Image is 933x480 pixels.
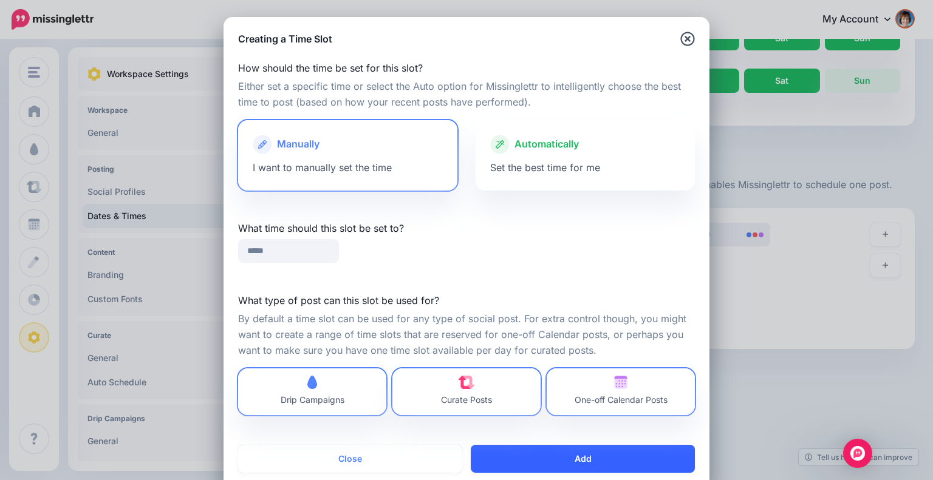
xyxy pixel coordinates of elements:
img: drip-campaigns.png [307,376,316,389]
span: Automatically [514,137,579,152]
a: Curate Posts [392,368,541,415]
p: By default a time slot can be used for any type of social post. For extra control though, you mig... [238,311,695,359]
span: Drip Campaigns [281,394,344,405]
img: calendar.png [614,376,627,389]
div: Open Intercom Messenger [843,439,872,468]
label: What type of post can this slot be used for? [238,293,695,308]
p: Either set a specific time or select the Auto option for Missinglettr to intelligently choose the... [238,79,695,110]
img: curate.png [459,376,475,389]
h5: Creating a Time Slot [238,32,332,46]
button: Add [471,445,695,473]
label: What time should this slot be set to? [238,221,695,235]
a: One-off Calendar Posts [547,368,695,415]
button: Close [238,445,462,473]
span: Curate Posts [441,394,492,405]
span: Set the best time for me [490,161,600,174]
a: Drip Campaigns [238,368,386,415]
label: How should the time be set for this slot? [238,61,695,75]
span: One-off Calendar Posts [575,394,668,405]
span: I want to manually set the time [253,161,392,174]
span: Manually [277,137,320,152]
